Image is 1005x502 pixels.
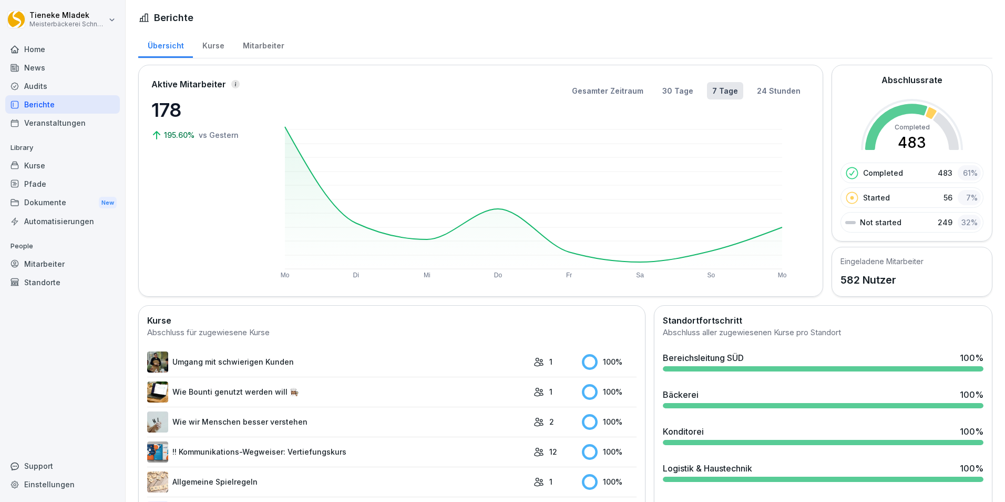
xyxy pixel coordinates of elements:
[582,384,637,400] div: 100 %
[147,411,528,433] a: Wie wir Menschen besser verstehen
[938,167,952,178] p: 483
[582,414,637,430] div: 100 %
[5,255,120,273] a: Mitarbeiter
[5,175,120,193] a: Pfade
[5,475,120,494] a: Einstellungen
[147,411,168,433] img: clixped2zgppihwsektunc4a.png
[138,31,193,58] a: Übersicht
[778,272,787,279] text: Mo
[5,40,120,58] a: Home
[147,314,637,327] h2: Kurse
[663,314,983,327] h2: Standortfortschritt
[663,388,699,401] div: Bäckerei
[960,425,983,438] div: 100 %
[151,96,257,124] p: 178
[659,458,988,486] a: Logistik & Haustechnik100%
[29,11,106,20] p: Tieneke Mladek
[663,352,744,364] div: Bereichsleitung SÜD
[353,272,358,279] text: Di
[659,384,988,413] a: Bäckerei100%
[582,444,637,460] div: 100 %
[147,441,168,463] img: s06mvwf1yzeoxs9dp55swq0f.png
[707,272,715,279] text: So
[659,347,988,376] a: Bereichsleitung SÜD100%
[5,156,120,175] a: Kurse
[549,356,552,367] p: 1
[958,165,981,180] div: 61 %
[863,167,903,178] p: Completed
[636,272,644,279] text: Sa
[960,352,983,364] div: 100 %
[958,215,981,230] div: 32 %
[151,78,226,91] p: Aktive Mitarbeiter
[5,212,120,230] a: Automatisierungen
[549,416,554,427] p: 2
[549,446,557,457] p: 12
[960,388,983,401] div: 100 %
[154,11,193,25] h1: Berichte
[960,462,983,475] div: 100 %
[663,425,704,438] div: Konditorei
[860,217,901,228] p: Not started
[147,352,168,373] img: ibmq16c03v2u1873hyb2ubud.png
[549,476,552,487] p: 1
[147,381,528,403] a: Wie Bounti genutzt werden will 👩🏽‍🍳
[752,82,806,99] button: 24 Stunden
[663,327,983,339] div: Abschluss aller zugewiesenen Kurse pro Standort
[840,272,924,288] p: 582 Nutzer
[938,217,952,228] p: 249
[958,190,981,205] div: 7 %
[659,421,988,449] a: Konditorei100%
[582,354,637,370] div: 100 %
[164,129,197,140] p: 195.60%
[944,192,952,203] p: 56
[147,441,528,463] a: !! Kommunikations-Wegweiser: Vertiefungskurs
[5,58,120,77] a: News
[233,31,293,58] a: Mitarbeiter
[281,272,290,279] text: Mo
[5,273,120,292] a: Standorte
[5,77,120,95] a: Audits
[582,474,637,490] div: 100 %
[707,82,743,99] button: 7 Tage
[147,471,528,493] a: Allgemeine Spielregeln
[5,193,120,213] div: Dokumente
[29,21,106,28] p: Meisterbäckerei Schneckenburger
[147,381,168,403] img: bqcw87wt3eaim098drrkbvff.png
[193,31,233,58] a: Kurse
[567,82,649,99] button: Gesamter Zeitraum
[657,82,699,99] button: 30 Tage
[5,193,120,213] a: DokumenteNew
[5,139,120,156] p: Library
[5,114,120,132] a: Veranstaltungen
[5,95,120,114] a: Berichte
[199,129,239,140] p: vs Gestern
[840,256,924,267] h5: Eingeladene Mitarbeiter
[663,462,752,475] div: Logistik & Haustechnik
[566,272,572,279] text: Fr
[99,197,117,209] div: New
[147,327,637,339] div: Abschluss für zugewiesene Kurse
[863,192,890,203] p: Started
[147,471,168,493] img: ecwashxihdnhpwtga2vbr586.png
[494,272,502,279] text: Do
[881,74,942,86] h2: Abschlussrate
[424,272,430,279] text: Mi
[549,386,552,397] p: 1
[5,238,120,255] p: People
[147,352,528,373] a: Umgang mit schwierigen Kunden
